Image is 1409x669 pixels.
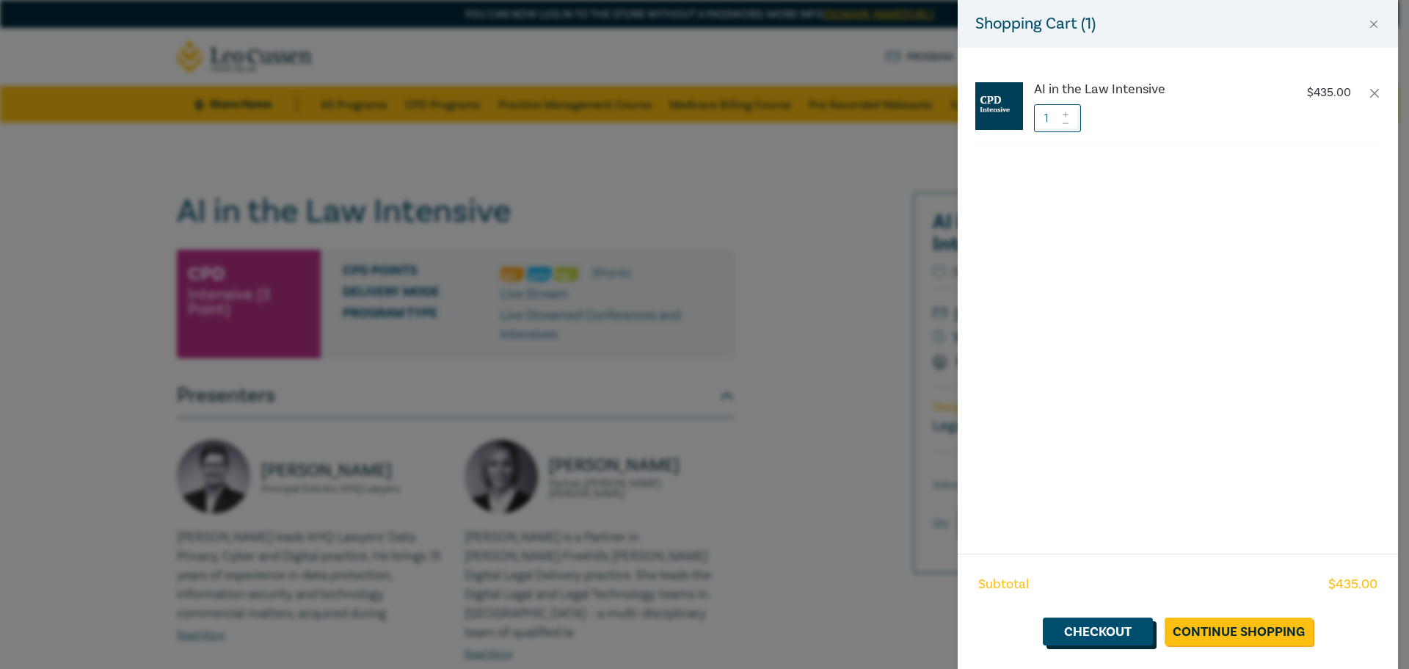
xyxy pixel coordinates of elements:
a: Checkout [1043,618,1153,646]
a: AI in the Law Intensive [1034,82,1278,97]
button: Close [1367,18,1380,31]
a: Continue Shopping [1165,618,1313,646]
span: Subtotal [978,575,1029,594]
input: 1 [1034,104,1081,132]
p: $ 435.00 [1307,86,1351,100]
img: CPD%20Intensive.jpg [975,82,1023,130]
span: $ 435.00 [1328,575,1377,594]
h5: Shopping Cart ( 1 ) [975,12,1096,36]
